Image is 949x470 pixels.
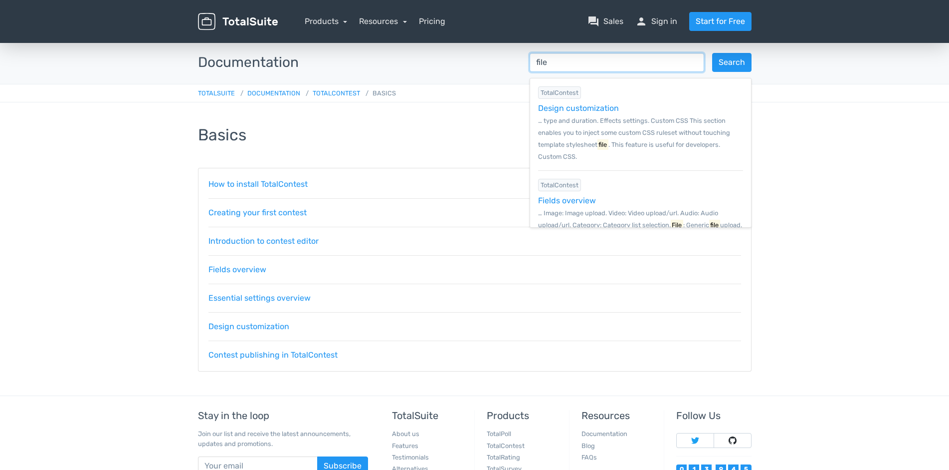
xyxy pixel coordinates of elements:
a: How to install TotalContest [208,179,308,189]
small: … type and duration. Effects settings. Custom CSS This section enables you to inject some custom ... [538,117,730,160]
input: Search in TotalContest... [530,53,704,72]
a: Introduction to contest editor [208,236,319,246]
a: TotalRating [487,454,520,461]
div: Fields overview [538,195,743,207]
h5: TotalSuite [392,410,467,421]
a: Pricing [419,15,445,27]
a: TotalContest Design customization [538,87,743,114]
div: Design customization [538,102,743,114]
small: … Image: Image upload. Video: Video upload/url. Audio: Audio upload/url. Category: Category list ... [538,209,742,253]
a: Documentation [581,430,627,438]
span: person [635,15,647,27]
a: Features [392,442,418,450]
a: Resources [359,16,407,26]
span: Basics [362,89,396,97]
h5: Stay in the loop [198,410,368,421]
a: Products [305,16,348,26]
p: Join our list and receive the latest announcements, updates and promotions. [198,429,368,448]
h5: Follow Us [676,410,751,421]
a: Fields overview [208,265,266,274]
mark: File [671,220,683,230]
span: question_answer [587,15,599,27]
a: Creating your first contest [208,208,307,217]
a: TotalContest Fields overview [538,180,743,207]
a: About us [392,430,419,438]
a: FAQs [581,454,597,461]
a: personSign in [635,15,677,27]
button: Search [712,53,752,72]
img: Follow TotalSuite on Twitter [691,437,699,445]
a: TotalPoll [487,430,511,438]
a: Contest publishing in TotalContest [208,350,338,360]
a: Start for Free [689,12,752,31]
mark: file [597,139,608,149]
h2: Basics [198,126,752,144]
a: question_answerSales [587,15,623,27]
h5: Resources [581,410,656,421]
h5: Products [487,410,562,421]
span: TotalContest [538,179,581,191]
span: TotalContest [538,86,581,99]
a: TotalContest [302,89,360,97]
a: Blog [581,442,595,450]
a: Testimonials [392,454,429,461]
mark: file [709,220,720,230]
a: TotalSuite [198,89,235,97]
img: Follow TotalSuite on Github [729,437,737,445]
img: TotalSuite for WordPress [198,13,278,30]
a: TotalContest [487,442,525,450]
h3: Documentation [198,55,515,70]
a: Design customization [208,322,289,331]
a: Documentation [236,89,300,97]
a: Essential settings overview [208,293,311,303]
